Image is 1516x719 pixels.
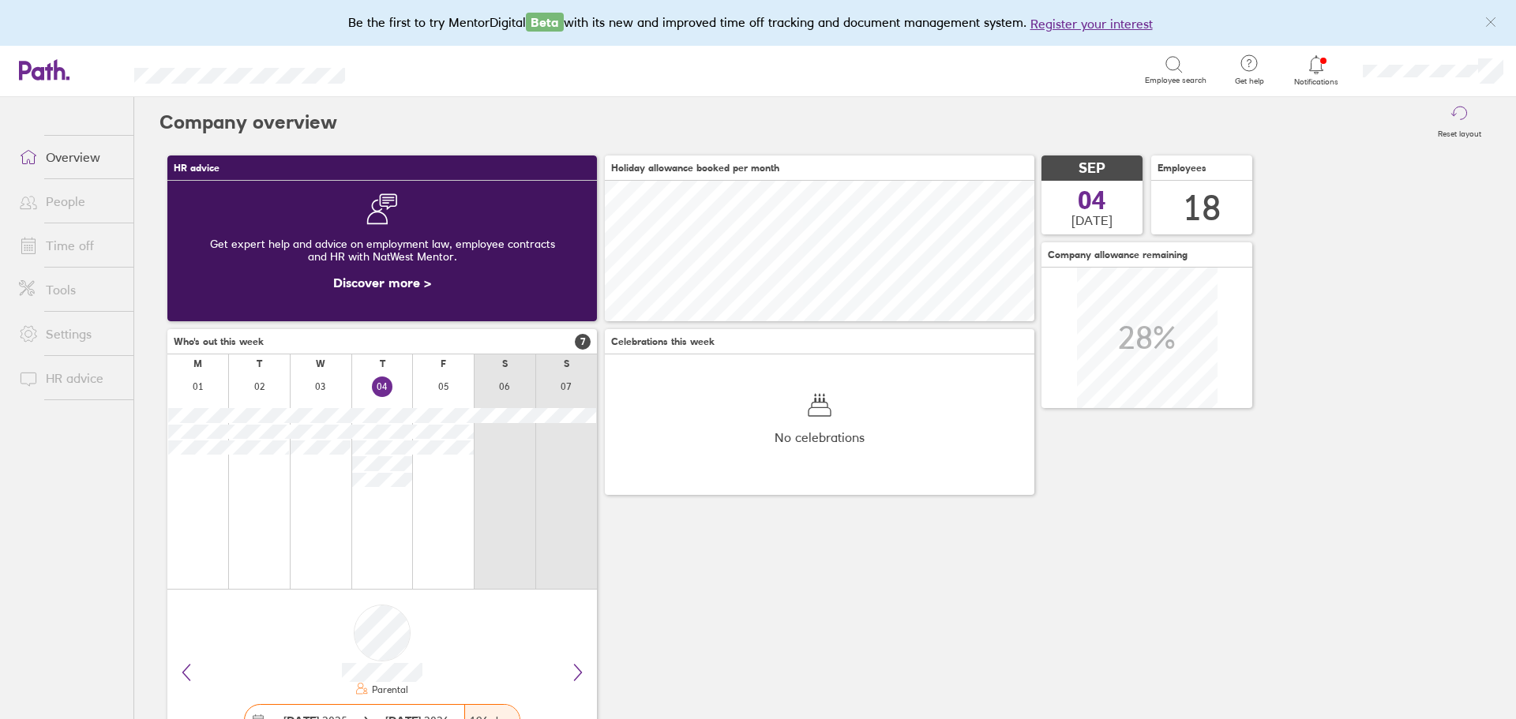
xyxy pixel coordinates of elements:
div: 18 [1183,188,1221,228]
a: HR advice [6,362,133,394]
div: F [441,358,446,369]
span: Celebrations this week [611,336,715,347]
span: No celebrations [775,430,865,444]
button: Reset layout [1428,97,1491,148]
div: M [193,358,202,369]
div: T [380,358,385,369]
span: Notifications [1291,77,1342,87]
span: 7 [575,334,591,350]
span: Employee search [1145,76,1206,85]
div: Get expert help and advice on employment law, employee contracts and HR with NatWest Mentor. [180,225,584,275]
a: Settings [6,318,133,350]
span: SEP [1079,160,1105,177]
a: Tools [6,274,133,305]
h2: Company overview [159,97,337,148]
span: 04 [1078,188,1106,213]
span: Beta [526,13,564,32]
div: Parental [369,684,408,695]
a: Notifications [1291,54,1342,87]
div: S [564,358,569,369]
a: People [6,185,133,217]
span: [DATE] [1071,213,1113,227]
span: Get help [1224,77,1275,86]
span: Employees [1158,163,1206,174]
div: T [257,358,262,369]
a: Overview [6,141,133,173]
div: Be the first to try MentorDigital with its new and improved time off tracking and document manage... [348,13,1169,33]
span: Who's out this week [174,336,264,347]
a: Discover more > [333,275,431,290]
a: Time off [6,230,133,261]
span: Company allowance remaining [1048,249,1188,260]
div: S [502,358,508,369]
span: HR advice [174,163,220,174]
button: Register your interest [1030,14,1153,33]
span: Holiday allowance booked per month [611,163,779,174]
label: Reset layout [1428,125,1491,139]
div: Search [388,62,428,77]
div: W [316,358,325,369]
